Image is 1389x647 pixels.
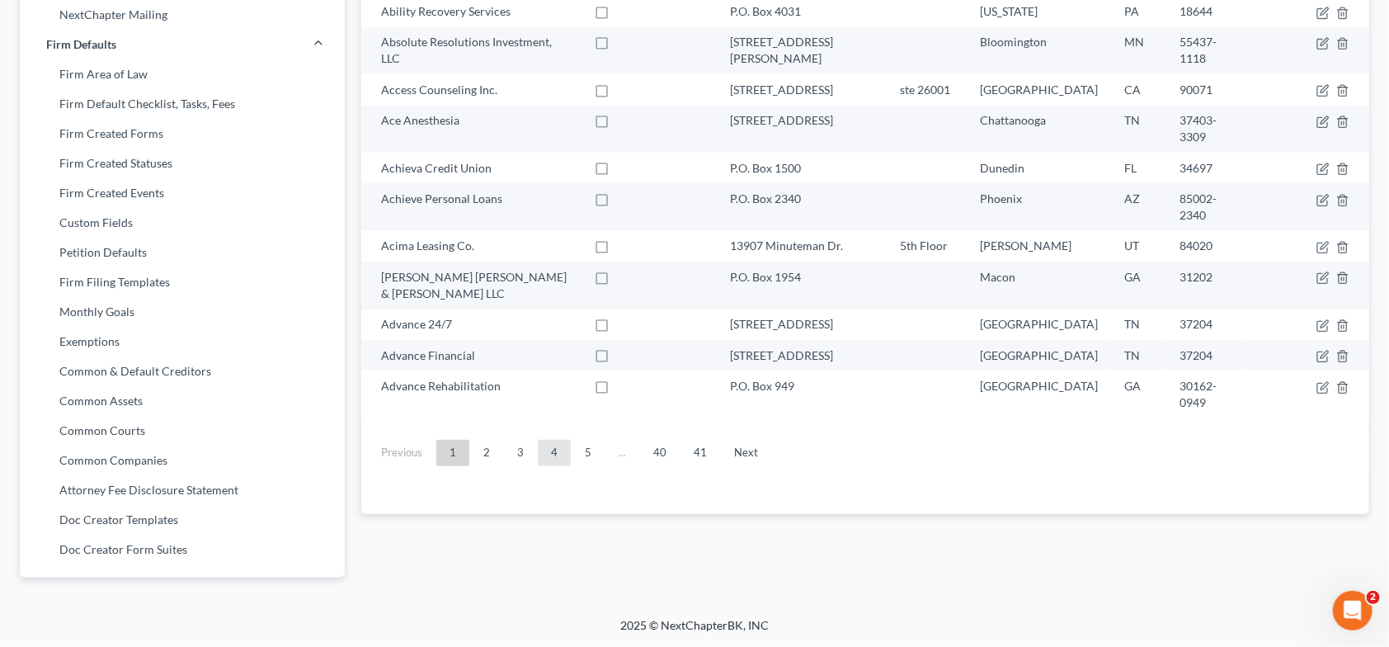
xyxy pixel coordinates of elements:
div: MN [1124,34,1153,50]
div: Acima Leasing Co. [381,238,567,254]
button: firmCaseType.title [1316,37,1330,50]
button: firmCaseType.title [1316,350,1330,363]
a: 41 [680,440,720,466]
div: Ability Recovery Services [381,3,567,20]
div: [GEOGRAPHIC_DATA] [980,347,1098,364]
div: Advance Rehabilitation [381,378,567,394]
iframe: Intercom live chat [1333,591,1373,630]
div: 90071 [1179,82,1228,98]
div: [GEOGRAPHIC_DATA] [980,316,1098,333]
a: Common Companies [20,446,345,475]
div: GA [1124,269,1153,286]
a: 4 [538,440,571,466]
div: CA [1124,82,1153,98]
button: firmCaseType.title [1316,116,1330,129]
div: Macon [980,269,1098,286]
div: [STREET_ADDRESS][PERSON_NAME] [730,34,873,67]
a: Monthly Goals [20,297,345,327]
a: 40 [640,440,680,466]
div: Dunedin [980,160,1098,177]
div: 13907 Minuteman Dr. [730,238,873,254]
a: Firm Filing Templates [20,267,345,297]
a: 2 [470,440,503,466]
span: 2 [1367,591,1380,604]
a: Petition Defaults [20,238,345,267]
div: Advance 24/7 [381,316,567,333]
a: Exemptions [20,327,345,357]
div: Phoenix [980,191,1098,207]
div: Advance Financial [381,347,567,364]
div: 37204 [1179,316,1228,333]
div: Ace Anesthesia [381,112,567,129]
a: Firm Default Checklist, Tasks, Fees [20,89,345,119]
button: firmCaseType.title [1316,381,1330,394]
div: 84020 [1179,238,1228,254]
a: Common Courts [20,416,345,446]
button: firmCaseType.title [1316,241,1330,254]
div: Access Counseling Inc. [381,82,567,98]
a: Firm Area of Law [20,59,345,89]
div: UT [1124,238,1153,254]
a: Attorney Fee Disclosure Statement [20,475,345,505]
div: Bloomington [980,34,1098,50]
button: firmCaseType.title [1316,319,1330,333]
div: [US_STATE] [980,3,1098,20]
a: Firm Created Events [20,178,345,208]
div: P.O. Box 4031 [730,3,873,20]
a: Doc Creator Form Suites [20,535,345,564]
div: 30162-0949 [1179,378,1228,411]
a: Common & Default Creditors [20,357,345,386]
div: TN [1124,112,1153,129]
div: [GEOGRAPHIC_DATA] [980,82,1098,98]
div: 5th Floor [900,238,953,254]
a: Firm Created Statuses [20,149,345,178]
div: PA [1124,3,1153,20]
div: Achieva Credit Union [381,160,567,177]
button: firmCaseType.title [1316,7,1330,20]
div: [PERSON_NAME] [980,238,1098,254]
div: P.O. Box 1954 [730,269,873,286]
div: 18644 [1179,3,1228,20]
div: 34697 [1179,160,1228,177]
div: GA [1124,378,1153,394]
div: 55437-1118 [1179,34,1228,67]
button: firmCaseType.title [1316,194,1330,207]
div: 31202 [1179,269,1228,286]
div: TN [1124,316,1153,333]
div: [STREET_ADDRESS] [730,112,873,129]
div: ste 26001 [900,82,953,98]
div: P.O. Box 2340 [730,191,873,207]
div: [STREET_ADDRESS] [730,82,873,98]
a: Custom Fields [20,208,345,238]
div: AZ [1124,191,1153,207]
a: 3 [504,440,537,466]
div: [STREET_ADDRESS] [730,347,873,364]
div: P.O. Box 1500 [730,160,873,177]
div: 2025 © NextChapterBK, INC [224,617,1165,647]
a: 1 [436,440,469,466]
button: firmCaseType.title [1316,84,1330,97]
div: Chattanooga [980,112,1098,129]
button: firmCaseType.title [1316,272,1330,285]
div: P.O. Box 949 [730,378,873,394]
div: [PERSON_NAME] [PERSON_NAME] & [PERSON_NAME] LLC [381,269,567,302]
div: Achieve Personal Loans [381,191,567,207]
span: Firm Defaults [46,36,116,53]
div: 37403-3309 [1179,112,1228,145]
a: Doc Creator Templates [20,505,345,535]
div: 85002-2340 [1179,191,1228,224]
a: Firm Defaults [20,30,345,59]
a: Common Assets [20,386,345,416]
button: firmCaseType.title [1316,163,1330,176]
div: 37204 [1179,347,1228,364]
a: 5 [572,440,605,466]
a: Firm Created Forms [20,119,345,149]
div: Absolute Resolutions Investment, LLC [381,34,567,67]
div: FL [1124,160,1153,177]
div: TN [1124,347,1153,364]
a: Next [721,440,771,466]
div: [STREET_ADDRESS] [730,316,873,333]
div: [GEOGRAPHIC_DATA] [980,378,1098,394]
